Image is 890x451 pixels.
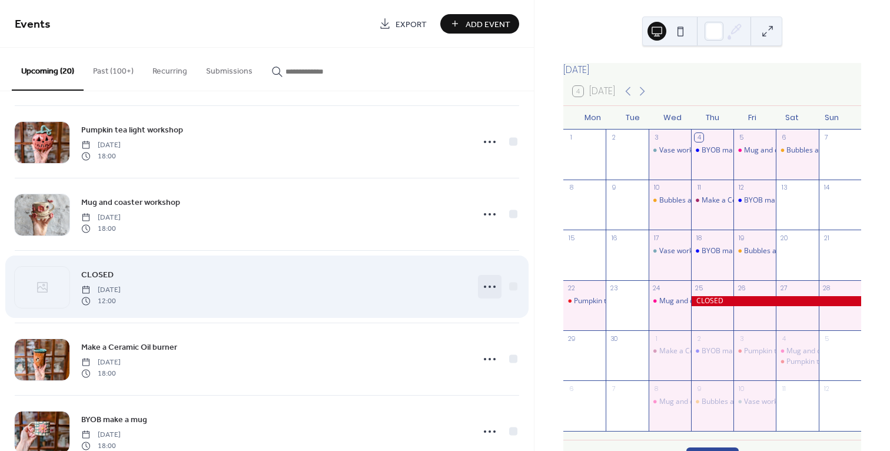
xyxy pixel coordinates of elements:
[776,346,818,356] div: Mug and coaster workshop
[649,145,691,155] div: Vase workshop
[81,213,121,223] span: [DATE]
[744,195,805,205] div: BYOB make a mug
[653,106,693,130] div: Wed
[81,340,177,354] a: Make a Ceramic Oil burner
[786,346,875,356] div: Mug and coaster workshop
[370,14,436,34] a: Export
[659,296,748,306] div: Mug and coaster workshop
[744,246,863,256] div: Bubbles and butter dishes workshop
[81,124,183,137] span: Pumpkin tea light workshop
[567,183,576,192] div: 8
[659,145,709,155] div: Vase workshop
[15,13,51,36] span: Events
[609,284,618,293] div: 23
[822,233,831,242] div: 21
[466,18,510,31] span: Add Event
[81,197,180,209] span: Mug and coaster workshop
[81,357,121,368] span: [DATE]
[652,384,661,393] div: 8
[692,106,732,130] div: Thu
[822,384,831,393] div: 12
[737,233,746,242] div: 19
[702,145,763,155] div: BYOB make a mug
[81,223,121,234] span: 18:00
[81,341,177,354] span: Make a Ceramic Oil burner
[695,183,703,192] div: 11
[737,133,746,142] div: 5
[732,106,772,130] div: Fri
[744,397,793,407] div: Vase workshop
[733,246,776,256] div: Bubbles and butter dishes workshop
[779,183,788,192] div: 13
[81,414,147,426] span: BYOB make a mug
[649,296,691,306] div: Mug and coaster workshop
[786,357,876,367] div: Pumpkin tea light workshop
[659,195,778,205] div: Bubbles and butter dishes workshop
[737,284,746,293] div: 26
[12,48,84,91] button: Upcoming (20)
[695,334,703,343] div: 2
[702,195,790,205] div: Make a Ceramic Oil burner
[81,268,114,281] a: CLOSED
[84,48,143,89] button: Past (100+)
[649,195,691,205] div: Bubbles and butter dishes workshop
[702,397,821,407] div: Bubbles and butter dishes workshop
[609,133,618,142] div: 2
[695,384,703,393] div: 9
[567,284,576,293] div: 22
[81,413,147,426] a: BYOB make a mug
[567,233,576,242] div: 15
[702,246,763,256] div: BYOB make a mug
[695,133,703,142] div: 4
[691,246,733,256] div: BYOB make a mug
[737,384,746,393] div: 10
[822,334,831,343] div: 5
[733,195,776,205] div: BYOB make a mug
[609,233,618,242] div: 16
[440,14,519,34] button: Add Event
[691,397,733,407] div: Bubbles and butter dishes workshop
[659,346,748,356] div: Make a Ceramic Oil burner
[81,123,183,137] a: Pumpkin tea light workshop
[396,18,427,31] span: Export
[81,285,121,296] span: [DATE]
[822,284,831,293] div: 28
[695,233,703,242] div: 18
[563,63,861,77] div: [DATE]
[776,145,818,155] div: Bubbles and butter dishes workshop
[81,151,121,161] span: 18:00
[81,140,121,151] span: [DATE]
[691,195,733,205] div: Make a Ceramic Oil burner
[81,440,121,451] span: 18:00
[776,357,818,367] div: Pumpkin tea light workshop
[659,246,709,256] div: Vase workshop
[779,334,788,343] div: 4
[659,397,748,407] div: Mug and coaster workshop
[574,296,664,306] div: Pumpkin tea light workshop
[81,368,121,379] span: 18:00
[652,334,661,343] div: 1
[649,346,691,356] div: Make a Ceramic Oil burner
[81,430,121,440] span: [DATE]
[779,284,788,293] div: 27
[772,106,812,130] div: Sat
[81,195,180,209] a: Mug and coaster workshop
[822,133,831,142] div: 7
[779,384,788,393] div: 11
[652,233,661,242] div: 17
[779,133,788,142] div: 6
[695,284,703,293] div: 25
[733,397,776,407] div: Vase workshop
[652,284,661,293] div: 24
[609,384,618,393] div: 7
[744,145,833,155] div: Mug and coaster workshop
[822,183,831,192] div: 14
[733,145,776,155] div: Mug and coaster workshop
[779,233,788,242] div: 20
[197,48,262,89] button: Submissions
[691,296,861,306] div: CLOSED
[81,269,114,281] span: CLOSED
[567,334,576,343] div: 29
[649,397,691,407] div: Mug and coaster workshop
